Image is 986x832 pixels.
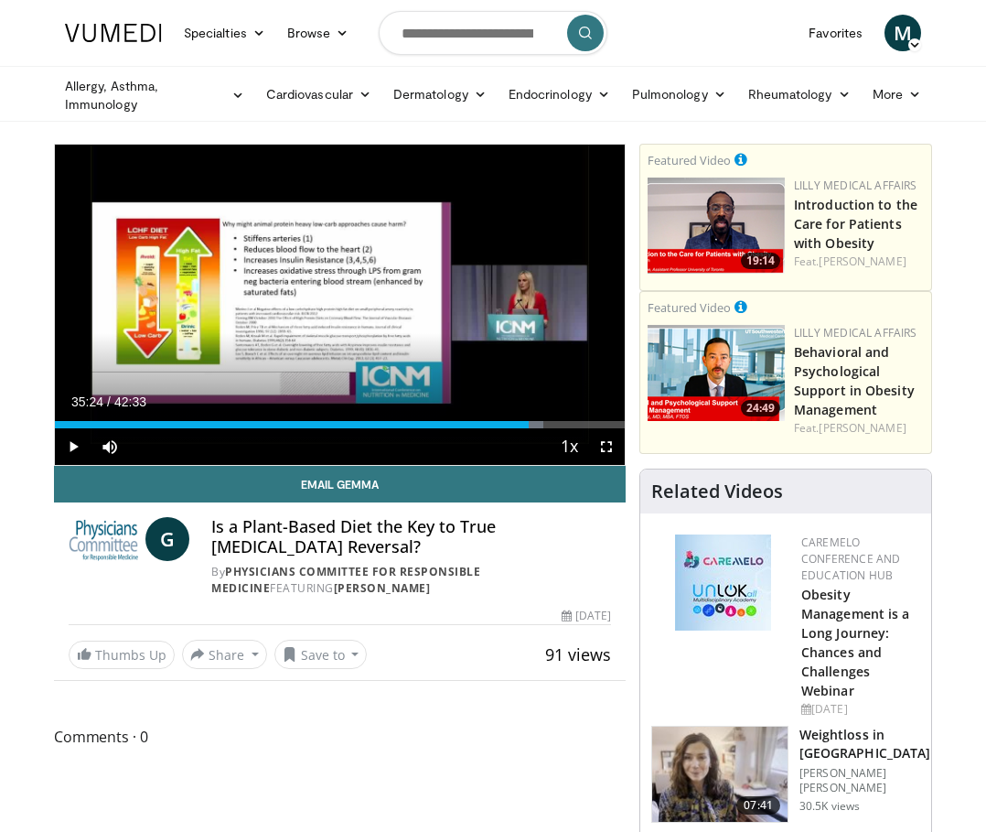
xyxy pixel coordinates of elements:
[65,24,162,42] img: VuMedi Logo
[794,178,917,193] a: Lilly Medical Affairs
[801,535,900,583] a: CaReMeLO Conference and Education Hub
[255,76,382,113] a: Cardiovascular
[588,428,625,465] button: Fullscreen
[379,11,607,55] input: Search topics, interventions
[69,641,175,669] a: Thumbs Up
[648,325,785,421] img: ba3304f6-7838-4e41-9c0f-2e31ebde6754.png.150x105_q85_crop-smart_upscale.png
[648,178,785,274] img: acc2e291-ced4-4dd5-b17b-d06994da28f3.png.150x105_q85_crop-smart_upscale.png
[382,76,498,113] a: Dermatology
[211,517,611,556] h4: Is a Plant-Based Diet the Key to True [MEDICAL_DATA] Reversal?
[114,394,146,409] span: 42:33
[334,580,431,596] a: [PERSON_NAME]
[648,299,731,316] small: Featured Video
[55,421,625,428] div: Progress Bar
[648,178,785,274] a: 19:14
[648,325,785,421] a: 24:49
[562,608,611,624] div: [DATE]
[182,640,267,669] button: Share
[651,726,920,823] a: 07:41 Weightloss in [GEOGRAPHIC_DATA] [PERSON_NAME] [PERSON_NAME] 30.5K views
[545,643,611,665] span: 91 views
[794,196,917,252] a: Introduction to the Care for Patients with Obesity
[54,725,626,749] span: Comments 0
[69,517,138,561] img: Physicians Committee for Responsible Medicine
[651,481,783,502] h4: Related Videos
[652,727,788,822] img: 9983fed1-7565-45be-8934-aef1103ce6e2.150x105_q85_crop-smart_upscale.jpg
[737,76,862,113] a: Rheumatology
[862,76,932,113] a: More
[91,428,128,465] button: Mute
[819,254,906,269] a: [PERSON_NAME]
[799,766,930,795] p: [PERSON_NAME] [PERSON_NAME]
[884,15,921,51] a: M
[741,400,780,416] span: 24:49
[794,420,924,437] div: Feat.
[107,394,111,409] span: /
[211,564,611,597] div: By FEATURING
[145,517,189,561] a: G
[675,535,771,631] img: 45df64a9-a6de-482c-8a90-ada250f7980c.png.150x105_q85_autocrop_double_scale_upscale_version-0.2.jpg
[276,15,360,51] a: Browse
[648,152,731,168] small: Featured Video
[54,466,626,502] a: Email Gemma
[819,420,906,436] a: [PERSON_NAME]
[173,15,276,51] a: Specialties
[274,640,368,669] button: Save to
[794,325,917,340] a: Lilly Medical Affairs
[801,586,910,700] a: Obesity Management is a Long Journey: Chances and Challenges Webinar
[741,253,780,269] span: 19:14
[799,799,860,814] p: 30.5K views
[71,394,103,409] span: 35:24
[55,145,625,465] video-js: Video Player
[54,77,255,113] a: Allergy, Asthma, Immunology
[552,428,588,465] button: Playback Rate
[794,254,924,270] div: Feat.
[801,701,916,718] div: [DATE]
[736,796,780,815] span: 07:41
[621,76,737,113] a: Pulmonology
[798,15,873,51] a: Favorites
[794,343,915,418] a: Behavioral and Psychological Support in Obesity Management
[799,726,930,762] h3: Weightloss in [GEOGRAPHIC_DATA]
[211,564,480,596] a: Physicians Committee for Responsible Medicine
[55,428,91,465] button: Play
[498,76,621,113] a: Endocrinology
